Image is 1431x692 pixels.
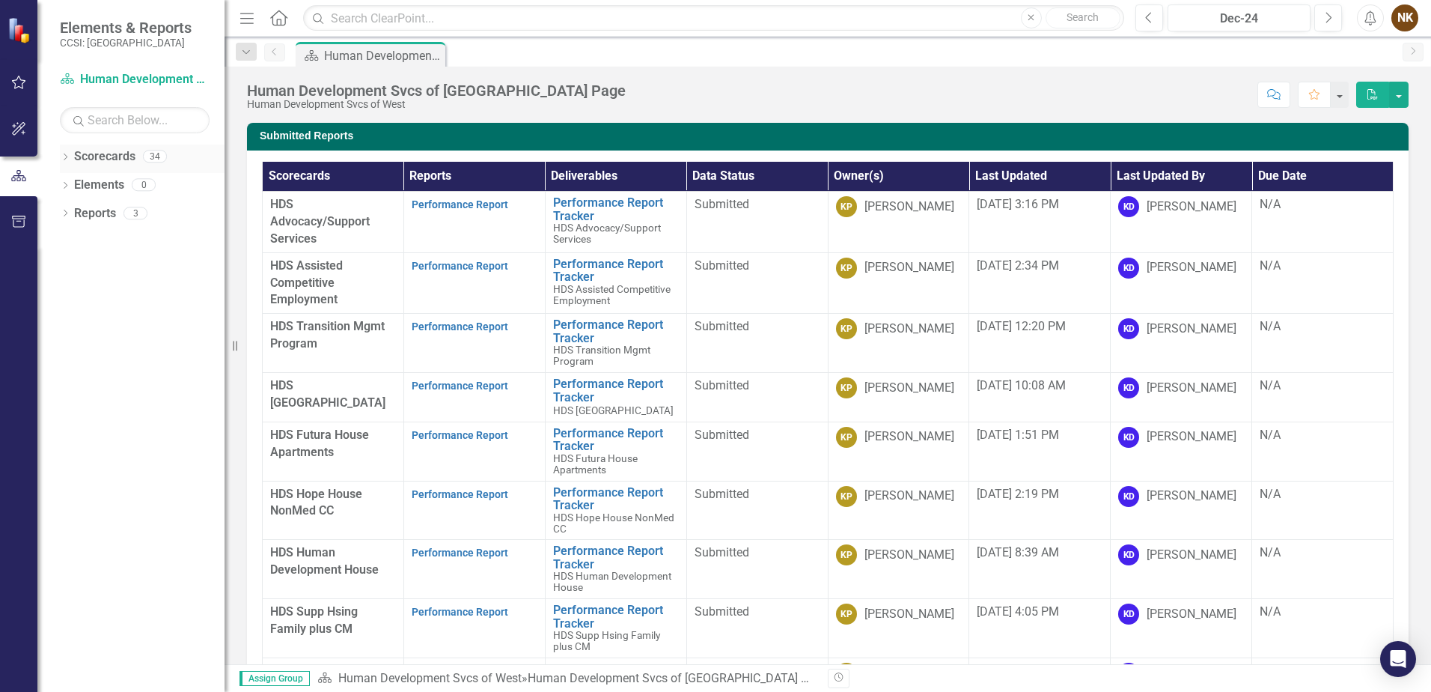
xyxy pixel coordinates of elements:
[553,486,679,512] a: Performance Report Tracker
[545,422,686,481] td: Double-Click to Edit Right Click for Context Menu
[553,544,679,571] a: Performance Report Tracker
[695,664,749,678] span: Submitted
[338,671,522,685] a: Human Development Svcs of West
[545,192,686,253] td: Double-Click to Edit Right Click for Context Menu
[412,429,508,441] a: Performance Report
[74,177,124,194] a: Elements
[1260,604,1385,621] div: N/A
[553,196,679,222] a: Performance Report Tracker
[239,671,310,686] span: Assign Group
[864,259,954,276] div: [PERSON_NAME]
[977,663,1102,680] div: [DATE] 3:32 PM
[553,427,679,453] a: Performance Report Tracker
[270,604,358,636] span: HDS Supp Hsing Family plus CM
[270,545,379,577] span: HDS Human Development House
[553,629,660,652] span: HDS Supp Hsing Family plus CM
[686,192,828,253] td: Double-Click to Edit
[412,198,508,210] a: Performance Report
[553,452,638,476] span: HDS Futura House Apartments
[1118,196,1139,217] div: KD
[123,207,147,219] div: 3
[686,422,828,481] td: Double-Click to Edit
[864,380,954,397] div: [PERSON_NAME]
[412,488,508,500] a: Performance Report
[132,179,156,192] div: 0
[553,222,661,245] span: HDS Advocacy/Support Services
[553,344,650,367] span: HDS Transition Mgmt Program
[247,99,626,110] div: Human Development Svcs of West
[1147,428,1236,446] div: [PERSON_NAME]
[1260,486,1385,503] div: N/A
[836,427,857,448] div: KP
[1046,7,1120,28] button: Search
[836,604,857,625] div: KP
[836,544,857,565] div: KP
[528,671,828,685] div: Human Development Svcs of [GEOGRAPHIC_DATA] Page
[60,19,192,37] span: Elements & Reports
[270,197,370,246] span: HDS Advocacy/Support Services
[270,319,385,350] span: HDS Transition Mgmt Program
[1173,10,1305,28] div: Dec-24
[545,481,686,540] td: Double-Click to Edit Right Click for Context Menu
[1168,4,1311,31] button: Dec-24
[1118,604,1139,625] div: KD
[686,599,828,658] td: Double-Click to Edit
[1260,544,1385,562] div: N/A
[143,151,167,163] div: 34
[864,198,954,216] div: [PERSON_NAME]
[1147,321,1236,338] div: [PERSON_NAME]
[1147,606,1236,623] div: [PERSON_NAME]
[686,481,828,540] td: Double-Click to Edit
[695,258,749,273] span: Submitted
[1147,259,1236,276] div: [PERSON_NAME]
[1147,488,1236,505] div: [PERSON_NAME]
[270,258,343,307] span: HDS Assisted Competitive Employment
[836,196,857,217] div: KP
[553,258,679,284] a: Performance Report Tracker
[1380,641,1416,677] div: Open Intercom Messenger
[60,107,210,133] input: Search Below...
[977,604,1102,621] div: [DATE] 4:05 PM
[270,487,362,518] span: HDS Hope House NonMed CC
[864,606,954,623] div: [PERSON_NAME]
[1067,11,1099,23] span: Search
[864,428,954,446] div: [PERSON_NAME]
[1260,427,1385,444] div: N/A
[1118,663,1139,684] div: KD
[686,252,828,314] td: Double-Click to Edit
[864,321,954,338] div: [PERSON_NAME]
[977,427,1102,444] div: [DATE] 1:51 PM
[324,46,442,65] div: Human Development Svcs of [GEOGRAPHIC_DATA] Page
[60,71,210,88] a: Human Development Svcs of West
[545,540,686,599] td: Double-Click to Edit Right Click for Context Menu
[1118,258,1139,279] div: KD
[977,377,1102,395] div: [DATE] 10:08 AM
[686,373,828,422] td: Double-Click to Edit
[1118,377,1139,398] div: KD
[1260,377,1385,395] div: N/A
[60,37,192,49] small: CCSI: [GEOGRAPHIC_DATA]
[686,314,828,373] td: Double-Click to Edit
[695,487,749,501] span: Submitted
[977,318,1102,336] div: [DATE] 12:20 PM
[74,205,116,222] a: Reports
[686,540,828,599] td: Double-Click to Edit
[412,380,508,392] a: Performance Report
[1147,380,1236,397] div: [PERSON_NAME]
[270,378,385,410] span: HDS [GEOGRAPHIC_DATA]
[1391,4,1418,31] button: NK
[412,260,508,272] a: Performance Report
[553,604,679,630] a: Performance Report Tracker
[977,544,1102,562] div: [DATE] 8:39 AM
[836,258,857,279] div: KP
[247,82,626,99] div: Human Development Svcs of [GEOGRAPHIC_DATA] Page
[260,130,1401,142] h3: Submitted Reports
[864,488,954,505] div: [PERSON_NAME]
[1147,198,1236,216] div: [PERSON_NAME]
[695,197,749,211] span: Submitted
[695,319,749,333] span: Submitted
[1118,318,1139,339] div: KD
[317,670,817,688] div: »
[864,547,954,564] div: [PERSON_NAME]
